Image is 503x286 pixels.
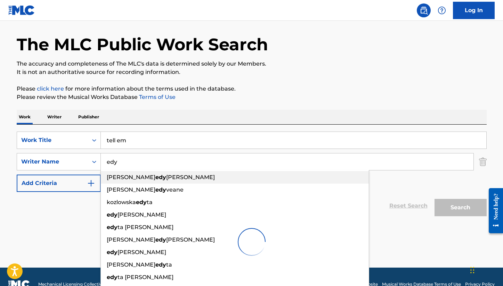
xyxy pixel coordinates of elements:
[417,3,431,17] a: Public Search
[8,5,35,15] img: MLC Logo
[166,186,184,193] span: veane
[17,85,487,93] p: Please for more information about the terms used in the database.
[147,199,153,205] span: ta
[479,153,487,170] img: Delete Criterion
[138,94,176,100] a: Terms of Use
[155,186,166,193] strong: edy
[107,199,136,205] span: kozlowska
[238,228,266,256] img: preloader
[37,85,64,92] a: click here
[420,6,428,15] img: search
[45,110,64,124] p: Writer
[484,181,503,241] iframe: Resource Center
[107,174,155,180] span: [PERSON_NAME]
[17,60,487,68] p: The accuracy and completeness of The MLC's data is determined solely by our Members.
[87,179,95,187] img: 9d2ae6d4665cec9f34b9.svg
[438,6,446,15] img: help
[453,2,495,19] a: Log In
[107,274,117,280] strong: edy
[117,211,166,218] span: [PERSON_NAME]
[17,93,487,101] p: Please review the Musical Works Database
[468,253,503,286] iframe: Chat Widget
[136,199,147,205] strong: edy
[107,261,155,268] span: [PERSON_NAME]
[470,260,474,280] div: Drag
[107,186,155,193] span: [PERSON_NAME]
[435,3,449,17] div: Help
[17,132,487,220] form: Search Form
[17,175,101,192] button: Add Criteria
[117,274,173,280] span: ta [PERSON_NAME]
[17,34,268,55] h1: The MLC Public Work Search
[166,261,172,268] span: ta
[166,174,215,180] span: [PERSON_NAME]
[21,158,84,166] div: Writer Name
[17,68,487,76] p: It is not an authoritative source for recording information.
[17,110,33,124] p: Work
[107,211,117,218] strong: edy
[155,261,166,268] strong: edy
[155,174,166,180] strong: edy
[76,110,101,124] p: Publisher
[21,136,84,144] div: Work Title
